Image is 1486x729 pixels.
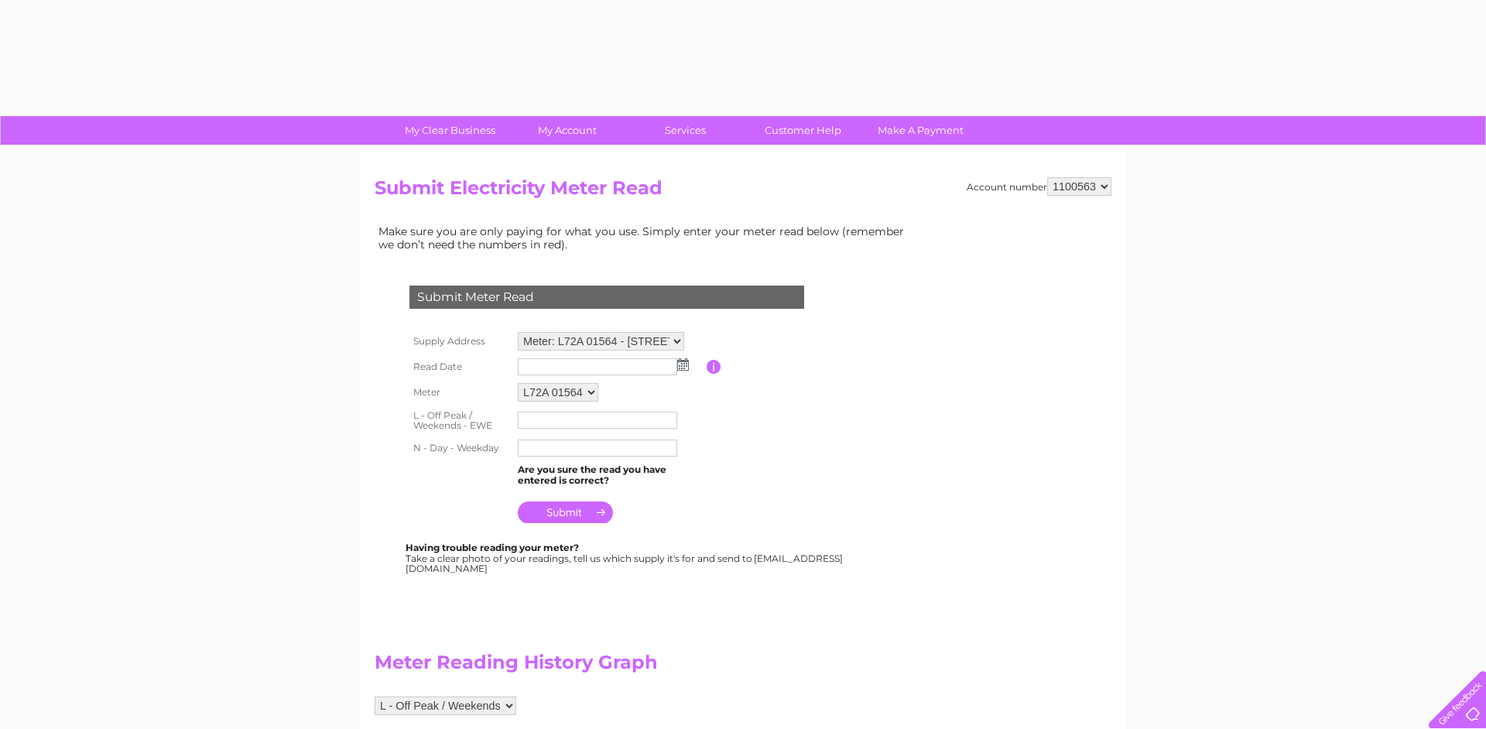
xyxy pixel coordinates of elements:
[518,501,613,523] input: Submit
[406,436,514,460] th: N - Day - Weekday
[386,116,514,145] a: My Clear Business
[406,542,579,553] b: Having trouble reading your meter?
[406,354,514,379] th: Read Date
[739,116,867,145] a: Customer Help
[406,328,514,354] th: Supply Address
[857,116,984,145] a: Make A Payment
[504,116,632,145] a: My Account
[375,221,916,254] td: Make sure you are only paying for what you use. Simply enter your meter read below (remember we d...
[406,406,514,436] th: L - Off Peak / Weekends - EWE
[677,358,689,371] img: ...
[621,116,749,145] a: Services
[409,286,804,309] div: Submit Meter Read
[406,379,514,406] th: Meter
[375,177,1111,207] h2: Submit Electricity Meter Read
[406,542,845,574] div: Take a clear photo of your readings, tell us which supply it's for and send to [EMAIL_ADDRESS][DO...
[707,360,721,374] input: Information
[514,460,707,490] td: Are you sure the read you have entered is correct?
[375,652,916,681] h2: Meter Reading History Graph
[967,177,1111,196] div: Account number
